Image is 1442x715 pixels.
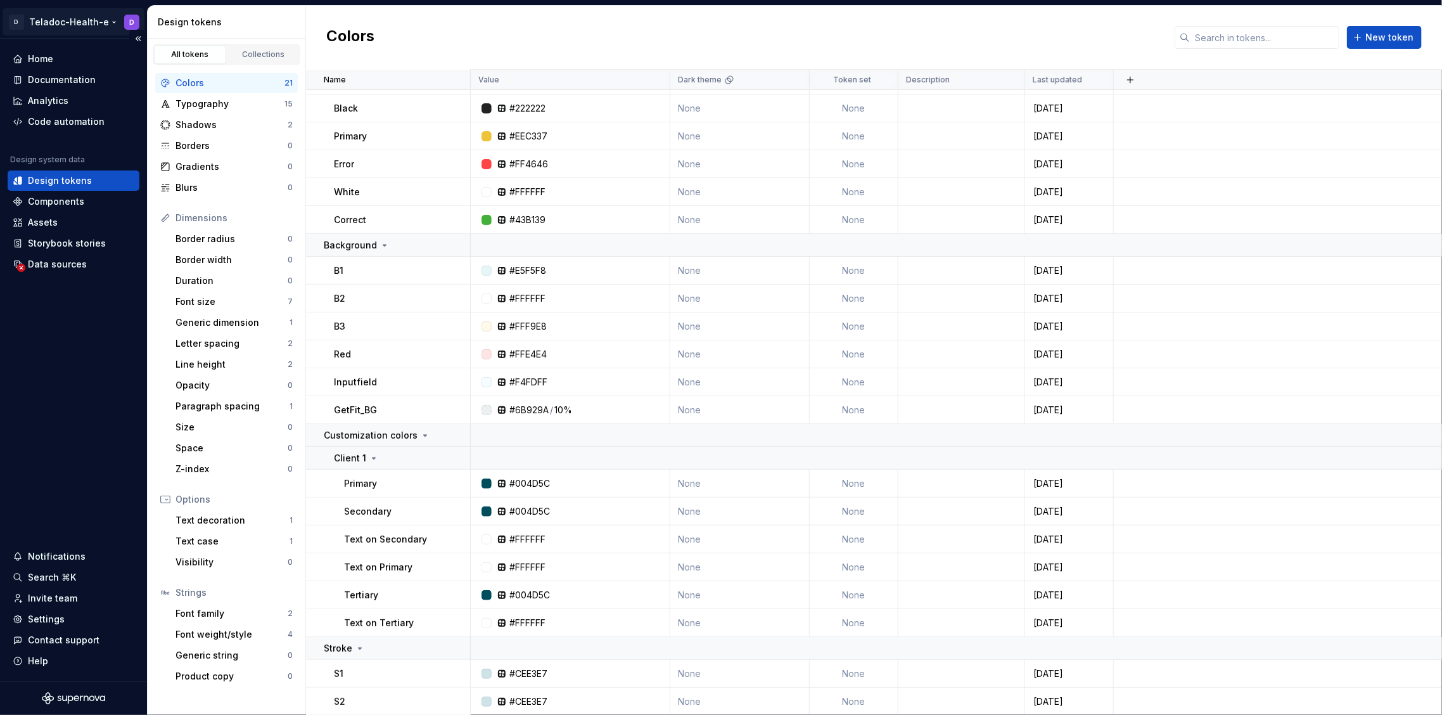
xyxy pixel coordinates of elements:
div: Invite team [28,592,77,605]
div: [DATE] [1026,376,1113,389]
td: None [670,368,810,396]
p: Background [324,239,377,252]
a: Visibility0 [170,552,298,572]
div: Visibility [175,556,288,569]
div: Generic dimension [175,316,290,329]
div: #FFFFFF [509,533,546,546]
td: None [810,525,898,553]
div: D [129,17,134,27]
div: [DATE] [1026,505,1113,518]
td: None [670,660,810,688]
a: Design tokens [8,171,139,191]
a: Home [8,49,139,69]
div: Teladoc-Health-e [29,16,109,29]
p: S2 [334,695,345,708]
div: Opacity [175,379,288,392]
a: Text case1 [170,531,298,551]
a: Code automation [8,112,139,132]
a: Components [8,191,139,212]
td: None [810,122,898,150]
a: Border width0 [170,250,298,270]
div: Design tokens [158,16,300,29]
div: Assets [28,216,58,229]
div: [DATE] [1026,561,1113,574]
div: [DATE] [1026,186,1113,198]
p: Value [478,75,499,85]
div: Search ⌘K [28,571,76,584]
div: Size [175,421,288,434]
div: 1 [290,318,293,328]
div: [DATE] [1026,102,1113,115]
div: [DATE] [1026,130,1113,143]
p: Error [334,158,354,171]
div: #E5F5F8 [509,264,546,277]
td: None [670,122,810,150]
div: #FF4646 [509,158,548,171]
div: Design tokens [28,174,92,187]
div: Design system data [10,155,85,165]
a: Font weight/style4 [170,624,298,645]
td: None [670,340,810,368]
div: 0 [288,422,293,432]
a: Paragraph spacing1 [170,396,298,416]
div: Dimensions [175,212,293,224]
div: Text decoration [175,514,290,527]
div: 0 [288,650,293,660]
div: #FFFFFF [509,617,546,629]
td: None [810,660,898,688]
div: Contact support [28,634,99,647]
div: 0 [288,443,293,453]
p: Description [906,75,950,85]
div: 0 [288,464,293,474]
p: Client 1 [334,452,366,465]
div: [DATE] [1026,158,1113,171]
div: Duration [175,274,288,287]
button: Notifications [8,546,139,567]
a: Invite team [8,588,139,609]
div: 0 [288,162,293,172]
button: Help [8,651,139,671]
div: All tokens [158,49,222,60]
div: #FFFFFF [509,186,546,198]
td: None [670,498,810,525]
div: 4 [288,629,293,640]
a: Analytics [8,91,139,111]
p: Text on Secondary [344,533,427,546]
div: 0 [288,671,293,681]
p: Token set [834,75,872,85]
div: Border width [175,254,288,266]
button: New token [1347,26,1422,49]
div: [DATE] [1026,477,1113,490]
a: Data sources [8,254,139,274]
a: Storybook stories [8,233,139,254]
div: Storybook stories [28,237,106,250]
div: Help [28,655,48,667]
a: Letter spacing2 [170,333,298,354]
button: Contact support [8,630,139,650]
div: Analytics [28,94,68,107]
td: None [810,312,898,340]
a: Documentation [8,70,139,90]
a: Generic dimension1 [170,312,298,333]
svg: Supernova Logo [42,692,105,705]
a: Text decoration1 [170,510,298,531]
div: [DATE] [1026,695,1113,708]
td: None [810,206,898,234]
div: Borders [175,139,288,152]
div: Font weight/style [175,628,288,641]
div: Line height [175,358,288,371]
p: White [334,186,360,198]
span: New token [1365,31,1413,44]
a: Generic string0 [170,645,298,666]
a: Size0 [170,417,298,437]
p: Primary [344,477,377,490]
div: #FFFFFF [509,292,546,305]
button: Collapse sidebar [129,30,147,48]
a: Colors21 [155,73,298,93]
input: Search in tokens... [1190,26,1339,49]
a: Duration0 [170,271,298,291]
td: None [810,94,898,122]
div: Code automation [28,115,105,128]
a: Typography15 [155,94,298,114]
